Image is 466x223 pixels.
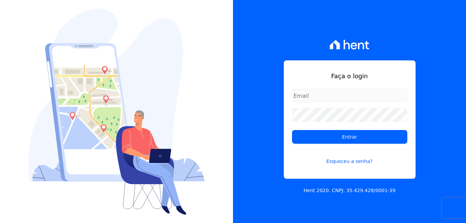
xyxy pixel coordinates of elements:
[292,89,407,103] input: Email
[292,130,407,144] input: Entrar
[28,9,205,215] img: Login
[304,187,396,194] p: Hent 2020. CNPJ: 35.429.428/0001-39
[292,71,407,81] h1: Faça o login
[292,149,407,165] a: Esqueceu a senha?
